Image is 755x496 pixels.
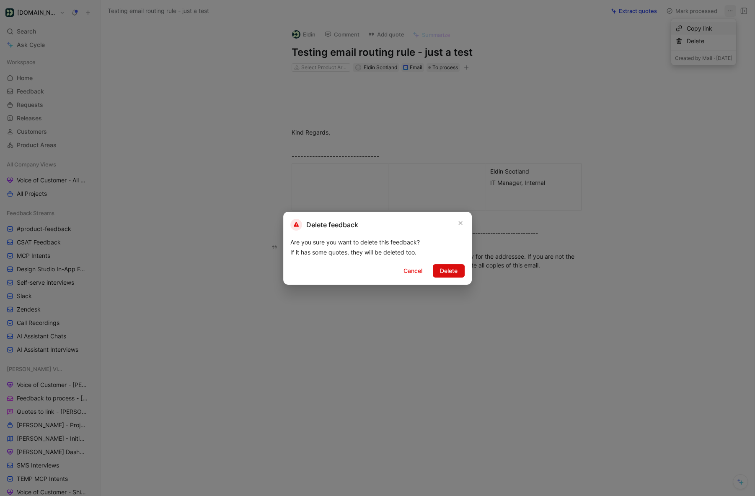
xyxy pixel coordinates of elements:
button: Delete [433,264,465,278]
span: Delete [440,266,458,276]
div: Are you sure you want to delete this feedback? If it has some quotes, they will be deleted too. [290,237,465,257]
h2: Delete feedback [290,219,358,231]
button: Cancel [396,264,429,278]
span: Cancel [403,266,422,276]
